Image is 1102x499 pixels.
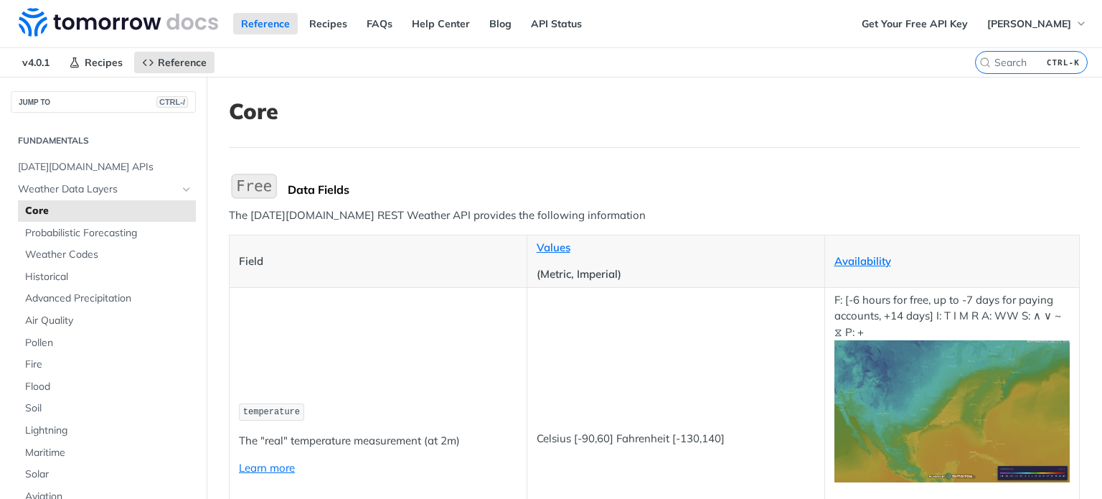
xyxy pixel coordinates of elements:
a: Flood [18,376,196,398]
span: Advanced Precipitation [25,292,192,306]
a: Advanced Precipitation [18,288,196,309]
span: Core [25,204,192,218]
h1: Core [229,98,1080,124]
p: The [DATE][DOMAIN_NAME] REST Weather API provides the following information [229,207,1080,224]
a: FAQs [359,13,400,34]
span: Recipes [85,56,123,69]
a: Soil [18,398,196,419]
span: Weather Data Layers [18,182,177,197]
a: Values [537,241,570,254]
button: JUMP TOCTRL-/ [11,91,196,113]
span: Weather Codes [25,248,192,262]
a: API Status [523,13,590,34]
span: Flood [25,380,192,394]
span: Probabilistic Forecasting [25,226,192,241]
span: Fire [25,358,192,372]
span: CTRL-/ [156,96,188,108]
img: Tomorrow.io Weather API Docs [19,8,218,37]
a: Solar [18,464,196,485]
kbd: CTRL-K [1043,55,1083,70]
span: v4.0.1 [14,52,57,73]
a: Probabilistic Forecasting [18,223,196,244]
a: Learn more [239,461,295,475]
a: Reference [233,13,298,34]
a: Recipes [301,13,355,34]
span: Reference [158,56,207,69]
span: temperature [243,407,300,417]
a: Air Quality [18,310,196,332]
span: Pollen [25,336,192,350]
a: Core [18,200,196,222]
span: Historical [25,270,192,284]
p: F: [-6 hours for free, up to -7 days for paying accounts, +14 days] I: T I M R A: WW S: ∧ ∨ ~ ⧖ P: + [834,292,1070,482]
div: Data Fields [288,182,1080,197]
p: Celsius [-90,60] Fahrenheit [-130,140] [537,431,815,447]
a: Maritime [18,442,196,464]
a: Pollen [18,332,196,354]
a: Historical [18,266,196,288]
svg: Search [979,57,991,68]
span: [PERSON_NAME] [987,17,1071,30]
button: [PERSON_NAME] [979,13,1095,34]
a: Reference [134,52,215,73]
a: Fire [18,354,196,376]
span: Soil [25,401,192,416]
a: Weather Data LayersHide subpages for Weather Data Layers [11,179,196,200]
a: Lightning [18,420,196,442]
p: Field [239,253,517,270]
a: Recipes [61,52,131,73]
a: [DATE][DOMAIN_NAME] APIs [11,157,196,178]
a: Availability [834,254,891,268]
p: The "real" temperature measurement (at 2m) [239,433,517,449]
a: Get Your Free API Key [854,13,976,34]
span: Expand image [834,404,1070,417]
p: (Metric, Imperial) [537,266,815,283]
span: Air Quality [25,314,192,328]
span: Lightning [25,424,192,438]
a: Blog [481,13,519,34]
a: Weather Codes [18,244,196,266]
span: Solar [25,467,192,482]
button: Hide subpages for Weather Data Layers [181,184,192,195]
h2: Fundamentals [11,134,196,147]
a: Help Center [404,13,478,34]
span: Maritime [25,446,192,460]
span: [DATE][DOMAIN_NAME] APIs [18,160,192,174]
